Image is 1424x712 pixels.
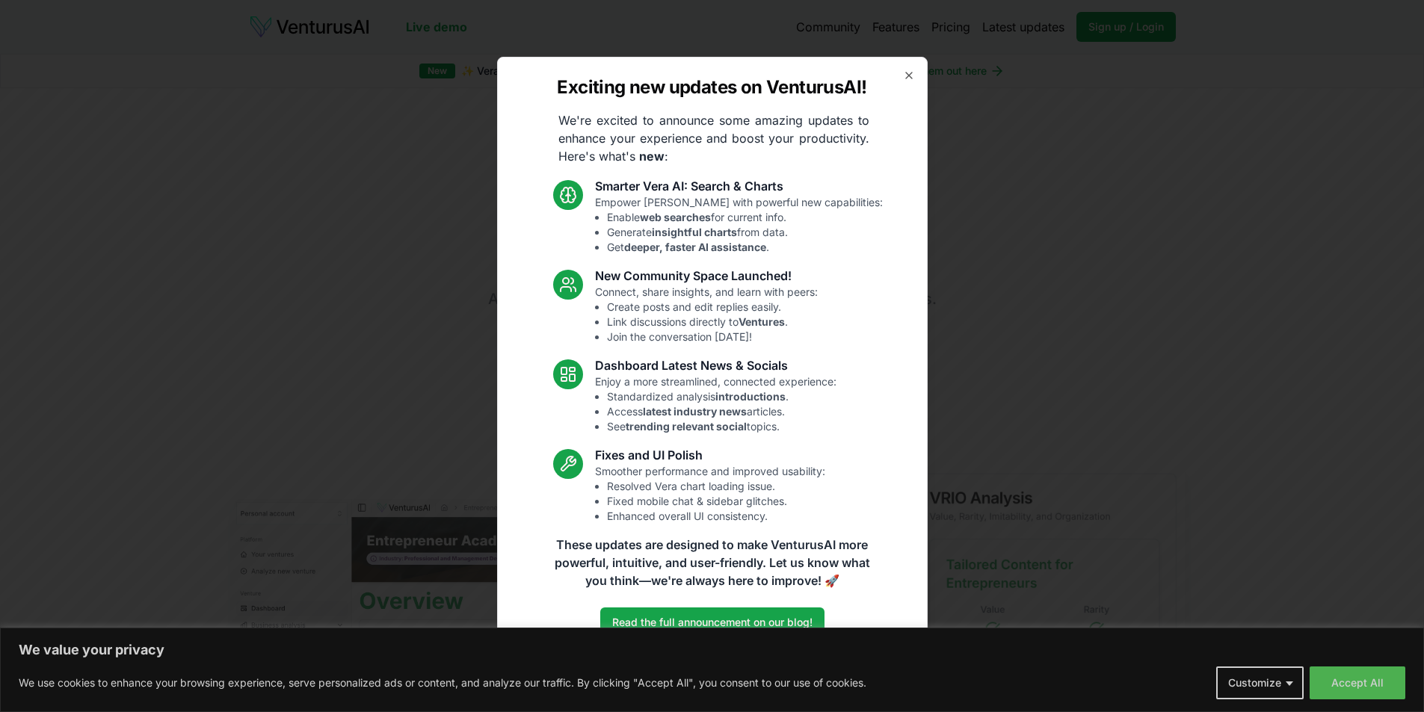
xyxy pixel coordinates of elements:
li: Access articles. [607,404,836,419]
p: Enjoy a more streamlined, connected experience: [595,374,836,434]
strong: Ventures [739,315,785,328]
strong: introductions [715,390,786,403]
a: Read the full announcement on our blog! [600,607,824,637]
li: Enable for current info. [607,210,883,225]
p: Empower [PERSON_NAME] with powerful new capabilities: [595,195,883,255]
p: Connect, share insights, and learn with peers: [595,285,818,344]
li: Join the conversation [DATE]! [607,329,818,344]
p: These updates are designed to make VenturusAI more powerful, intuitive, and user-friendly. Let us... [545,536,880,589]
li: Create posts and edit replies easily. [607,300,818,315]
h2: Exciting new updates on VenturusAI! [557,75,866,99]
li: Link discussions directly to . [607,315,818,329]
li: Get . [607,240,883,255]
p: We're excited to announce some amazing updates to enhance your experience and boost your producti... [546,111,881,165]
strong: insightful charts [652,226,737,238]
li: Enhanced overall UI consistency. [607,509,825,524]
h3: Fixes and UI Polish [595,446,825,464]
li: Generate from data. [607,225,883,240]
li: Standardized analysis . [607,389,836,404]
p: Smoother performance and improved usability: [595,464,825,524]
h3: Smarter Vera AI: Search & Charts [595,177,883,195]
li: Fixed mobile chat & sidebar glitches. [607,494,825,509]
li: See topics. [607,419,836,434]
li: Resolved Vera chart loading issue. [607,479,825,494]
strong: trending relevant social [626,420,747,433]
strong: latest industry news [643,405,747,418]
strong: web searches [640,211,711,223]
h3: New Community Space Launched! [595,267,818,285]
strong: deeper, faster AI assistance [624,241,766,253]
strong: new [639,149,665,164]
h3: Dashboard Latest News & Socials [595,356,836,374]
